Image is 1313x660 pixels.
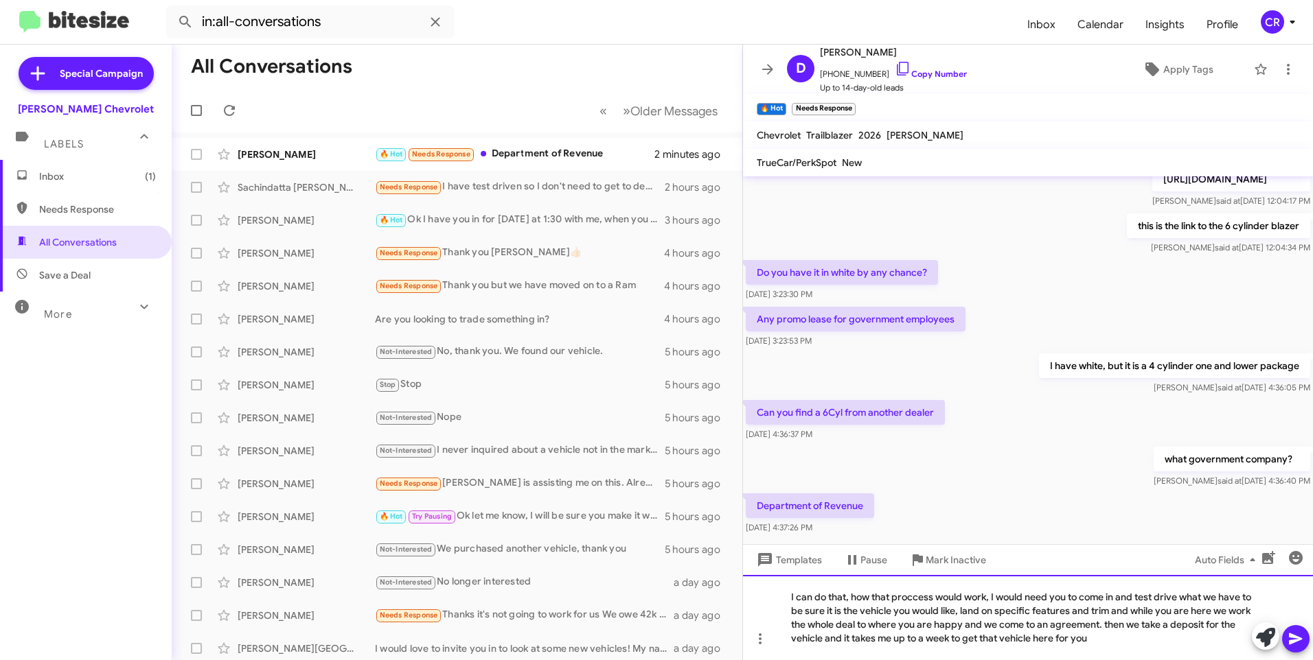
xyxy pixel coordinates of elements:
div: No, thank you. We found our vehicle. [375,344,665,360]
span: [PHONE_NUMBER] [820,60,967,81]
span: said at [1216,196,1240,206]
button: CR [1249,10,1298,34]
a: Insights [1134,5,1196,45]
p: Can you find a 6Cyl from another dealer [746,400,945,425]
div: [PERSON_NAME] [238,148,375,161]
a: Copy Number [895,69,967,79]
span: [DATE] 4:36:37 PM [746,429,812,439]
a: Special Campaign [19,57,154,90]
span: Pause [860,547,887,572]
button: Templates [743,547,833,572]
span: [PERSON_NAME] [DATE] 4:36:05 PM [1154,382,1310,392]
span: Apply Tags [1163,57,1213,82]
span: Stop [380,380,396,389]
div: [PERSON_NAME] Chevrolet [18,102,154,116]
div: 2 hours ago [665,180,731,194]
a: Profile [1196,5,1249,45]
nav: Page navigation example [592,97,726,125]
span: Chevrolet [757,129,801,141]
span: [PERSON_NAME] [887,129,963,141]
span: [PERSON_NAME] [DATE] 12:04:34 PM [1151,242,1310,252]
span: All Conversations [39,235,117,249]
span: [DATE] 4:37:26 PM [746,522,812,532]
div: [PERSON_NAME] [238,312,375,326]
span: Needs Response [380,248,438,257]
div: [PERSON_NAME] [238,378,375,392]
div: 4 hours ago [664,312,731,326]
div: [PERSON_NAME] [238,411,375,425]
div: [PERSON_NAME] [238,246,375,260]
a: Inbox [1016,5,1066,45]
span: [PERSON_NAME] [DATE] 12:04:17 PM [1152,196,1310,206]
span: Older Messages [630,104,718,119]
div: [PERSON_NAME] [238,510,375,523]
span: Try Pausing [412,512,452,521]
a: Calendar [1066,5,1134,45]
div: Are you looking to trade something in? [375,312,664,326]
span: said at [1215,242,1239,252]
div: CR [1261,10,1284,34]
div: 3 hours ago [665,213,731,227]
div: [PERSON_NAME] [238,444,375,458]
div: Nope [375,410,665,425]
button: Auto Fields [1184,547,1272,572]
span: Mark Inactive [926,547,986,572]
div: [PERSON_NAME] [238,477,375,491]
div: We purchased another vehicle, thank you [375,541,665,557]
span: » [623,102,630,119]
div: No longer interested [375,574,674,590]
p: what government company? [1154,447,1310,471]
div: 5 hours ago [665,345,731,359]
div: I have test driven so I don't need to get to dealership again [375,179,665,195]
p: I have white, but it is a 4 cylinder one and lower package [1039,353,1310,378]
div: [PERSON_NAME] is assisting me on this. Already test drove the vehicle [375,475,665,491]
div: Thank you but we have moved on to a Ram [375,278,664,294]
span: TrueCar/PerkSpot [757,156,836,169]
div: [PERSON_NAME] [238,609,375,622]
span: Needs Response [380,182,438,191]
span: Needs Response [380,479,438,488]
button: Pause [833,547,898,572]
span: « [600,102,607,119]
div: a day ago [674,609,731,622]
div: [PERSON_NAME] [238,345,375,359]
span: Templates [754,547,822,572]
small: Needs Response [792,103,855,115]
div: Stop [375,377,665,392]
div: [PERSON_NAME] [238,543,375,556]
div: 5 hours ago [665,411,731,425]
span: D [796,58,806,80]
span: Inbox [39,169,156,183]
span: [DATE] 3:23:30 PM [746,289,812,299]
button: Next [615,97,726,125]
span: said at [1218,382,1242,392]
div: 5 hours ago [665,510,731,523]
div: Thank you [PERSON_NAME]👍🏻 [375,245,664,261]
span: 🔥 Hot [380,150,403,158]
span: New [842,156,862,169]
div: I never inquired about a vehicle not in the market [375,443,665,458]
div: Thanks it's not going to work for us We owe 42k on my expedition and it's only worth maybe 28- so... [375,607,674,623]
span: Not-Interested [380,446,433,455]
span: 2026 [858,129,881,141]
div: Ok let me know, I will be sure you make it worth the ride for you [375,508,665,524]
span: 🔥 Hot [380,215,403,224]
span: Special Campaign [60,67,143,80]
div: [PERSON_NAME] [238,576,375,589]
p: Department of Revenue [746,493,874,518]
span: [DATE] 3:23:53 PM [746,335,812,346]
div: [PERSON_NAME] [238,213,375,227]
div: 5 hours ago [665,543,731,556]
div: 5 hours ago [665,444,731,458]
span: [PERSON_NAME] [DATE] 4:36:40 PM [1154,475,1310,486]
div: [PERSON_NAME][GEOGRAPHIC_DATA] [238,641,375,655]
span: Needs Response [380,281,438,290]
span: Trailblazer [806,129,853,141]
div: Ok I have you in for [DATE] at 1:30 with me, when you arrive ask for [PERSON_NAME] at the front d... [375,212,665,228]
small: 🔥 Hot [757,103,786,115]
button: Apply Tags [1108,57,1247,82]
span: Save a Deal [39,268,91,282]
